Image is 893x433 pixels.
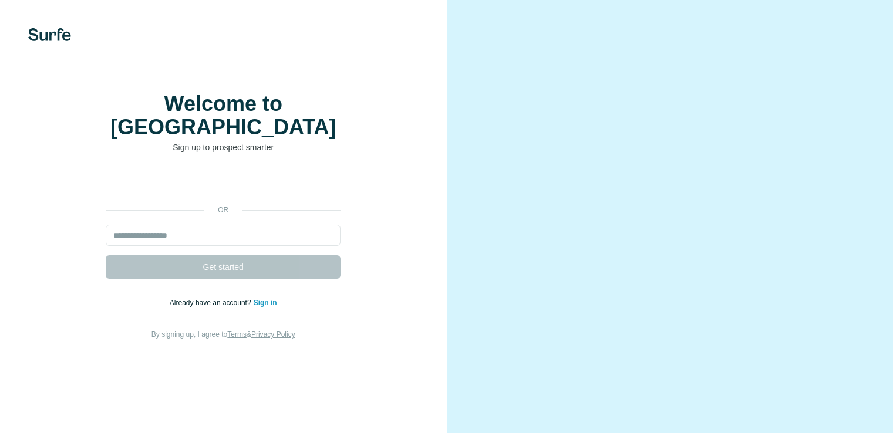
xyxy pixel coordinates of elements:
[106,141,341,153] p: Sign up to prospect smarter
[170,299,254,307] span: Already have an account?
[227,330,247,339] a: Terms
[151,330,295,339] span: By signing up, I agree to &
[251,330,295,339] a: Privacy Policy
[28,28,71,41] img: Surfe's logo
[100,171,346,197] iframe: Sign in with Google Button
[106,92,341,139] h1: Welcome to [GEOGRAPHIC_DATA]
[254,299,277,307] a: Sign in
[204,205,242,215] p: or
